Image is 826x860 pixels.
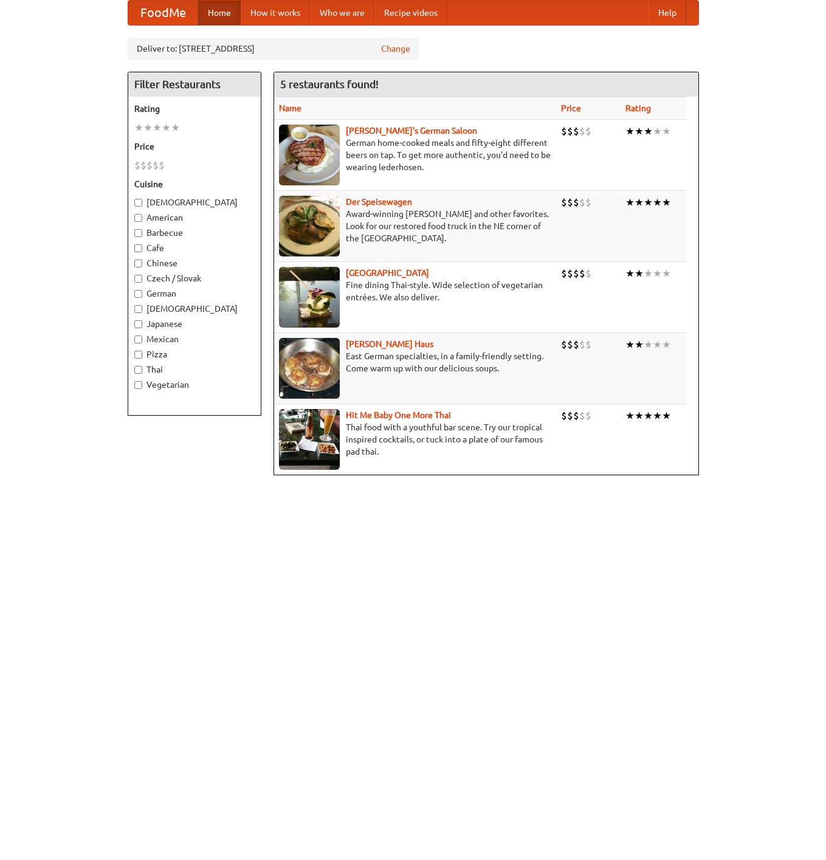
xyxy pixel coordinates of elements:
li: ★ [635,196,644,209]
label: Vegetarian [134,379,255,391]
li: ★ [143,121,153,134]
li: ★ [653,338,662,351]
input: Chinese [134,260,142,267]
img: babythai.jpg [279,409,340,470]
li: ★ [644,409,653,422]
li: ★ [653,125,662,138]
p: East German specialties, in a family-friendly setting. Come warm up with our delicious soups. [279,350,551,374]
label: Thai [134,363,255,376]
li: $ [140,159,146,172]
a: How it works [241,1,310,25]
li: $ [585,196,591,209]
li: $ [573,338,579,351]
li: $ [579,338,585,351]
li: ★ [625,125,635,138]
a: Change [381,43,410,55]
li: ★ [644,196,653,209]
li: $ [585,125,591,138]
li: $ [146,159,153,172]
li: $ [579,267,585,280]
label: Mexican [134,333,255,345]
li: $ [585,409,591,422]
label: Barbecue [134,227,255,239]
input: Japanese [134,320,142,328]
li: $ [567,125,573,138]
input: Thai [134,366,142,374]
a: Who we are [310,1,374,25]
li: $ [561,338,567,351]
div: Deliver to: [STREET_ADDRESS] [128,38,419,60]
label: Pizza [134,348,255,360]
a: Rating [625,103,651,113]
li: ★ [625,409,635,422]
label: Chinese [134,257,255,269]
li: ★ [662,196,671,209]
input: [DEMOGRAPHIC_DATA] [134,305,142,313]
label: [DEMOGRAPHIC_DATA] [134,303,255,315]
li: ★ [662,267,671,280]
li: ★ [171,121,180,134]
a: Recipe videos [374,1,447,25]
a: Help [649,1,686,25]
li: $ [567,196,573,209]
li: ★ [635,338,644,351]
input: [DEMOGRAPHIC_DATA] [134,199,142,207]
label: [DEMOGRAPHIC_DATA] [134,196,255,208]
h4: Filter Restaurants [128,72,261,97]
li: ★ [134,121,143,134]
input: American [134,214,142,222]
label: German [134,287,255,300]
a: Name [279,103,301,113]
h5: Rating [134,103,255,115]
li: ★ [644,267,653,280]
p: Fine dining Thai-style. Wide selection of vegetarian entrées. We also deliver. [279,279,551,303]
li: $ [567,267,573,280]
li: $ [561,267,567,280]
label: American [134,212,255,224]
li: ★ [653,196,662,209]
img: satay.jpg [279,267,340,328]
input: Vegetarian [134,381,142,389]
h5: Price [134,140,255,153]
li: ★ [662,409,671,422]
li: ★ [662,125,671,138]
li: ★ [635,267,644,280]
li: $ [153,159,159,172]
li: $ [561,409,567,422]
input: Pizza [134,351,142,359]
li: ★ [662,338,671,351]
a: Price [561,103,581,113]
input: Czech / Slovak [134,275,142,283]
a: [PERSON_NAME] Haus [346,339,433,349]
li: $ [579,196,585,209]
li: $ [561,196,567,209]
input: Mexican [134,335,142,343]
li: ★ [625,338,635,351]
li: $ [134,159,140,172]
img: kohlhaus.jpg [279,338,340,399]
p: Award-winning [PERSON_NAME] and other favorites. Look for our restored food truck in the NE corne... [279,208,551,244]
input: Barbecue [134,229,142,237]
li: $ [585,338,591,351]
a: [PERSON_NAME]'s German Saloon [346,126,477,136]
a: Hit Me Baby One More Thai [346,410,451,420]
p: German home-cooked meals and fifty-eight different beers on tap. To get more authentic, you'd nee... [279,137,551,173]
li: $ [561,125,567,138]
li: ★ [153,121,162,134]
ng-pluralize: 5 restaurants found! [280,78,379,90]
a: [GEOGRAPHIC_DATA] [346,268,429,278]
li: ★ [644,125,653,138]
li: $ [567,409,573,422]
li: $ [573,125,579,138]
li: $ [159,159,165,172]
li: $ [573,267,579,280]
li: $ [573,409,579,422]
img: speisewagen.jpg [279,196,340,256]
li: ★ [625,267,635,280]
a: Der Speisewagen [346,197,412,207]
li: ★ [635,125,644,138]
